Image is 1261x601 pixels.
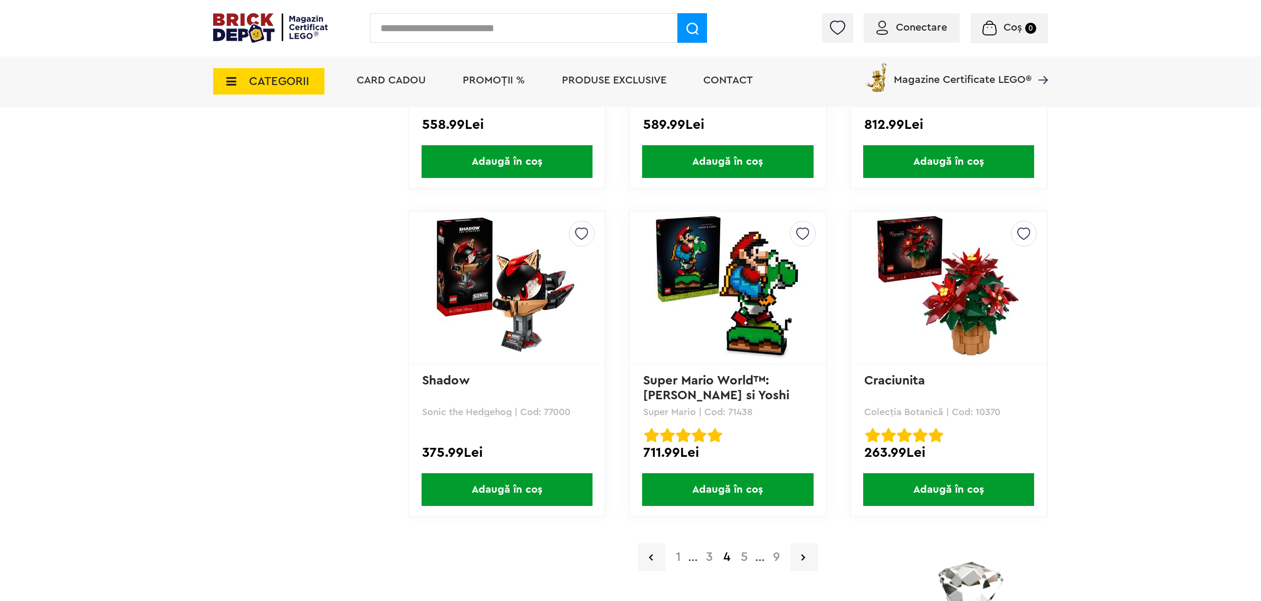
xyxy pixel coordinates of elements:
a: Shadow [422,374,470,387]
a: Adaugă în coș [630,145,826,178]
a: Craciunita [864,374,925,387]
a: Adaugă în coș [409,145,605,178]
div: 589.99Lei [643,118,813,132]
img: Evaluare cu stele [644,428,659,443]
span: Adaugă în coș [863,145,1034,178]
a: Adaugă în coș [409,473,605,506]
a: Adaugă în coș [630,473,826,506]
div: 375.99Lei [422,446,591,459]
a: Pagina precedenta [638,543,665,571]
p: Colecția Botanică | Cod: 10370 [864,407,1034,417]
p: Sonic the Hedgehog | Cod: 77000 [422,407,591,417]
span: ... [753,555,768,562]
div: 711.99Lei [643,446,813,459]
a: 1 [671,551,686,564]
div: 558.99Lei [422,118,591,132]
img: Evaluare cu stele [865,428,880,443]
span: ... [686,555,701,562]
div: 812.99Lei [864,118,1034,132]
img: Evaluare cu stele [708,428,722,443]
a: Conectare [876,22,947,33]
a: Magazine Certificate LEGO® [1031,61,1048,71]
a: Contact [703,75,753,86]
span: Adaugă în coș [863,473,1034,506]
img: Craciunita [875,214,1023,362]
a: 3 [701,551,718,564]
img: Super Mario World™: Mario si Yoshi [654,214,801,362]
a: Pagina urmatoare [790,543,818,571]
img: Evaluare cu stele [692,428,706,443]
span: Conectare [896,22,947,33]
span: Magazine Certificate LEGO® [894,61,1031,85]
a: Card Cadou [357,75,426,86]
a: 5 [735,551,753,564]
span: Coș [1004,22,1022,33]
p: Super Mario | Cod: 71438 [643,407,813,417]
img: Evaluare cu stele [881,428,896,443]
span: CATEGORII [249,76,309,87]
span: Adaugă în coș [422,473,593,506]
div: 263.99Lei [864,446,1034,459]
strong: 4 [718,551,735,564]
img: Evaluare cu stele [676,428,691,443]
a: Produse exclusive [562,75,666,86]
a: Super Mario World™: [PERSON_NAME] si Yoshi [643,374,789,402]
img: Evaluare cu stele [913,428,928,443]
img: Evaluare cu stele [897,428,912,443]
img: Evaluare cu stele [929,428,943,443]
span: Adaugă în coș [642,145,813,178]
small: 0 [1025,23,1036,34]
img: Shadow [433,214,581,362]
a: PROMOȚII % [463,75,525,86]
img: Evaluare cu stele [660,428,675,443]
a: Adaugă în coș [851,145,1047,178]
a: Adaugă în coș [851,473,1047,506]
span: Adaugă în coș [642,473,813,506]
a: 9 [768,551,785,564]
span: Adaugă în coș [422,145,593,178]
